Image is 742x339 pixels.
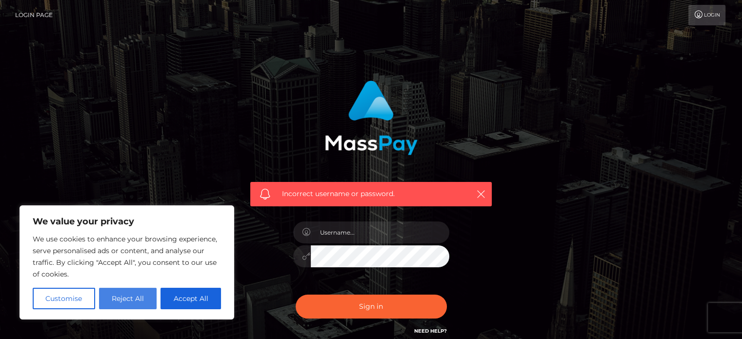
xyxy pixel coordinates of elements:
p: We value your privacy [33,216,221,227]
input: Username... [311,221,449,243]
span: Incorrect username or password. [282,189,460,199]
img: MassPay Login [325,80,418,155]
button: Customise [33,288,95,309]
a: Login Page [15,5,53,25]
a: Login [688,5,725,25]
button: Accept All [160,288,221,309]
button: Sign in [296,295,447,319]
button: Reject All [99,288,157,309]
div: We value your privacy [20,205,234,319]
a: Need Help? [414,328,447,334]
p: We use cookies to enhance your browsing experience, serve personalised ads or content, and analys... [33,233,221,280]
